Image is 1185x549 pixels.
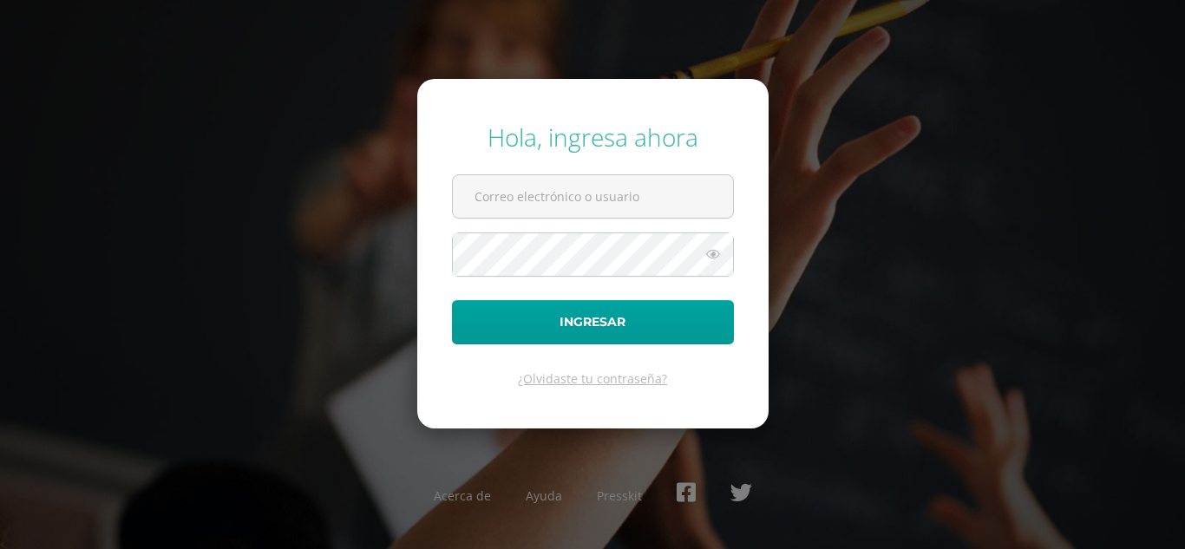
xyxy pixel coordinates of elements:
[434,487,491,504] a: Acerca de
[452,300,734,344] button: Ingresar
[453,175,733,218] input: Correo electrónico o usuario
[597,487,642,504] a: Presskit
[526,487,562,504] a: Ayuda
[518,370,667,387] a: ¿Olvidaste tu contraseña?
[452,121,734,154] div: Hola, ingresa ahora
